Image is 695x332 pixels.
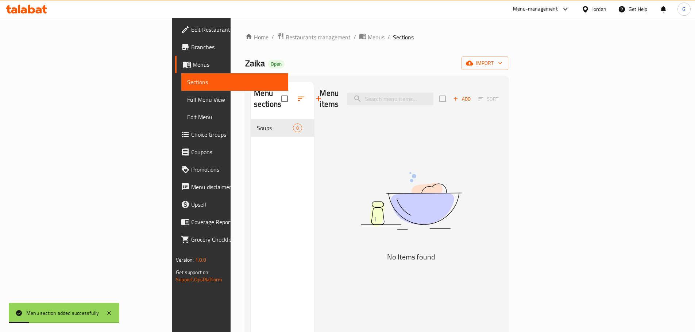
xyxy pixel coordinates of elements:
[467,59,502,68] span: import
[175,56,288,73] a: Menus
[277,32,351,42] a: Restaurants management
[387,33,390,42] li: /
[347,93,433,105] input: search
[193,60,282,69] span: Menus
[245,32,508,42] nav: breadcrumb
[191,235,282,244] span: Grocery Checklist
[251,119,314,137] div: Soups0
[195,255,206,265] span: 1.0.0
[176,275,222,284] a: Support.OpsPlatform
[191,183,282,191] span: Menu disclaimer
[368,33,385,42] span: Menus
[450,93,474,105] button: Add
[393,33,414,42] span: Sections
[682,5,686,13] span: G
[181,108,288,126] a: Edit Menu
[293,125,302,132] span: 0
[187,78,282,86] span: Sections
[320,251,502,263] h5: No Items found
[175,161,288,178] a: Promotions
[191,165,282,174] span: Promotions
[354,33,356,42] li: /
[320,88,339,110] h2: Menu items
[474,93,503,105] span: Select section first
[359,32,385,42] a: Menus
[175,126,288,143] a: Choice Groups
[175,38,288,56] a: Branches
[293,124,302,132] div: items
[181,73,288,91] a: Sections
[513,5,558,13] div: Menu-management
[191,200,282,209] span: Upsell
[26,309,99,317] div: Menu section added successfully
[175,196,288,213] a: Upsell
[277,91,292,106] span: Select all sections
[176,255,194,265] span: Version:
[286,33,351,42] span: Restaurants management
[462,56,508,70] button: import
[251,116,314,140] nav: Menu sections
[592,5,606,13] div: Jordan
[257,124,293,132] span: Soups
[191,148,282,156] span: Coupons
[187,113,282,121] span: Edit Menu
[191,43,282,51] span: Branches
[175,21,288,38] a: Edit Restaurant
[175,213,288,231] a: Coverage Report
[310,90,327,108] button: Add section
[175,231,288,248] a: Grocery Checklist
[175,178,288,196] a: Menu disclaimer
[191,25,282,34] span: Edit Restaurant
[191,218,282,226] span: Coverage Report
[176,267,209,277] span: Get support on:
[191,130,282,139] span: Choice Groups
[320,153,502,249] img: dish.svg
[292,90,310,108] span: Sort sections
[175,143,288,161] a: Coupons
[452,95,472,103] span: Add
[181,91,288,108] a: Full Menu View
[187,95,282,104] span: Full Menu View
